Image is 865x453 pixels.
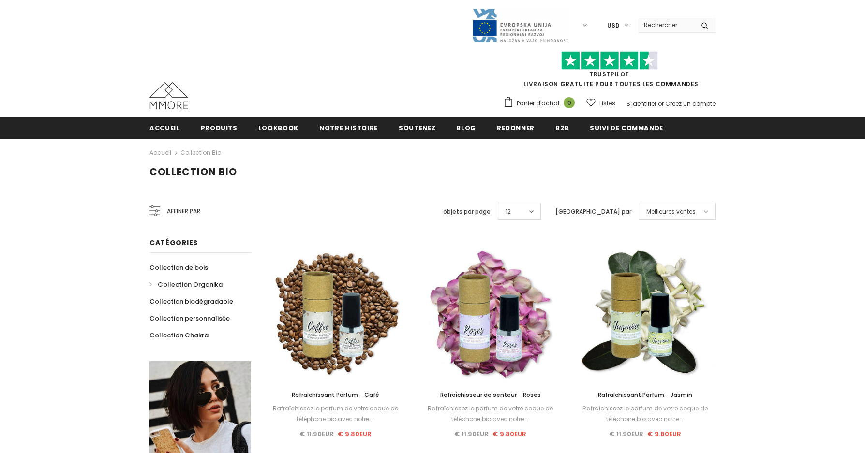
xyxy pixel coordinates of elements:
[517,99,560,108] span: Panier d'achat
[555,123,569,132] span: B2B
[266,390,406,400] a: Rafraîchissant Parfum - Café
[149,82,188,109] img: Cas MMORE
[564,97,575,108] span: 0
[420,390,561,400] a: Rafraîchisseur de senteur - Roses
[443,207,491,217] label: objets par page
[149,117,180,138] a: Accueil
[607,21,620,30] span: USD
[665,100,716,108] a: Créez un compte
[201,117,238,138] a: Produits
[420,403,561,424] div: Rafraîchissez le parfum de votre coque de téléphone bio avec notre ...
[167,206,200,217] span: Affiner par
[399,117,435,138] a: soutenez
[503,96,580,111] a: Panier d'achat 0
[149,331,209,340] span: Collection Chakra
[299,429,334,438] span: € 11.90EUR
[149,314,230,323] span: Collection personnalisée
[454,429,489,438] span: € 11.90EUR
[503,56,716,88] span: LIVRAISON GRATUITE POUR TOUTES LES COMMANDES
[506,207,511,217] span: 12
[456,123,476,132] span: Blog
[658,100,664,108] span: or
[149,276,223,293] a: Collection Organika
[575,403,716,424] div: Rafraîchissez le parfum de votre coque de téléphone bio avec notre ...
[266,403,406,424] div: Rafraîchissez le parfum de votre coque de téléphone bio avec notre ...
[590,117,663,138] a: Suivi de commande
[497,117,535,138] a: Redonner
[472,8,568,43] img: Javni Razpis
[319,123,378,132] span: Notre histoire
[497,123,535,132] span: Redonner
[292,391,379,399] span: Rafraîchissant Parfum - Café
[598,391,692,399] span: Rafraîchissant Parfum - Jasmin
[586,95,615,112] a: Listes
[399,123,435,132] span: soutenez
[258,117,298,138] a: Lookbook
[149,123,180,132] span: Accueil
[258,123,298,132] span: Lookbook
[626,100,656,108] a: S'identifier
[492,429,526,438] span: € 9.80EUR
[149,259,208,276] a: Collection de bois
[647,429,681,438] span: € 9.80EUR
[149,310,230,327] a: Collection personnalisée
[149,238,198,248] span: Catégories
[440,391,541,399] span: Rafraîchisseur de senteur - Roses
[149,327,209,344] a: Collection Chakra
[149,293,233,310] a: Collection biodégradable
[180,148,221,157] a: Collection Bio
[575,390,716,400] a: Rafraîchissant Parfum - Jasmin
[555,207,631,217] label: [GEOGRAPHIC_DATA] par
[158,280,223,289] span: Collection Organika
[638,18,694,32] input: Search Site
[149,263,208,272] span: Collection de bois
[149,165,237,178] span: Collection Bio
[589,70,629,78] a: TrustPilot
[456,117,476,138] a: Blog
[149,147,171,159] a: Accueil
[599,99,615,108] span: Listes
[201,123,238,132] span: Produits
[319,117,378,138] a: Notre histoire
[646,207,696,217] span: Meilleures ventes
[149,297,233,306] span: Collection biodégradable
[472,21,568,29] a: Javni Razpis
[555,117,569,138] a: B2B
[609,429,643,438] span: € 11.90EUR
[561,51,658,70] img: Faites confiance aux étoiles pilotes
[590,123,663,132] span: Suivi de commande
[338,429,372,438] span: € 9.80EUR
